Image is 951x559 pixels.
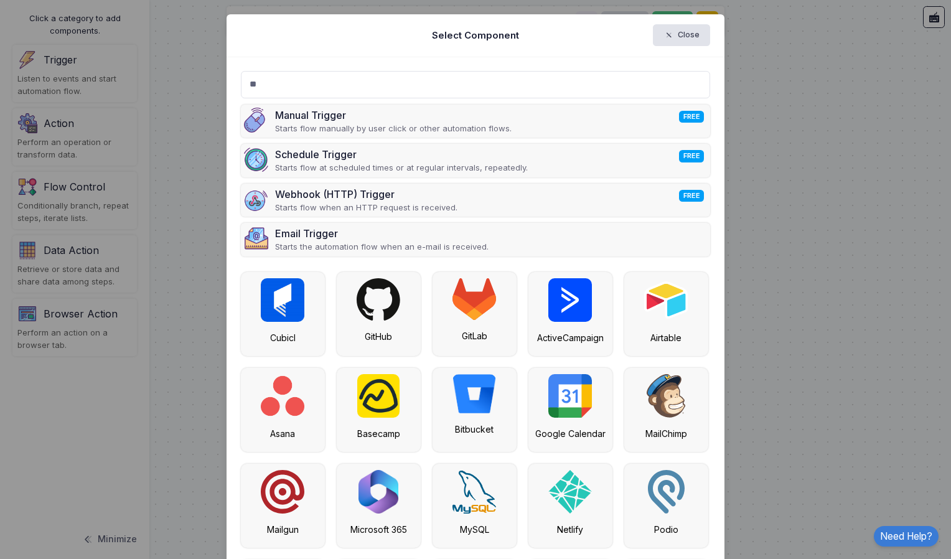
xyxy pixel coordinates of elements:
[357,278,400,321] img: github.svg
[679,190,704,202] span: FREE
[261,374,304,418] img: asana.png
[439,423,510,436] div: Bitbucket
[343,427,415,440] div: Basecamp
[261,470,304,514] img: mailgun.svg
[275,162,528,174] p: Starts flow at scheduled times or at regular intervals, repeatedly.
[275,187,457,202] div: Webhook (HTTP) Trigger
[275,147,528,162] div: Schedule Trigger
[535,427,606,440] div: Google Calendar
[275,226,489,241] div: Email Trigger
[644,278,688,322] img: airtable.png
[874,526,939,547] a: Need Help?
[452,470,496,514] img: mysql.svg
[357,374,400,418] img: basecamp.png
[244,187,269,212] img: webhook-v2.png
[432,29,519,42] h5: Select Component
[679,111,704,123] span: FREE
[261,278,304,322] img: cubicl.jpg
[244,147,269,172] img: schedule.png
[548,374,592,418] img: google-calendar.svg
[653,24,711,46] button: Close
[548,470,592,514] img: netlify.svg
[247,331,319,344] div: Cubicl
[630,523,702,536] div: Podio
[535,523,606,536] div: Netlify
[247,427,319,440] div: Asana
[343,330,415,343] div: GitHub
[452,374,496,413] img: bitbucket.png
[679,150,704,162] span: FREE
[343,523,415,536] div: Microsoft 365
[275,108,512,123] div: Manual Trigger
[439,329,510,342] div: GitLab
[358,470,398,514] img: microsoft-365.png
[275,202,457,214] p: Starts flow when an HTTP request is received.
[548,278,592,322] img: active-campaign.png
[439,523,510,536] div: MySQL
[535,331,606,344] div: ActiveCampaign
[275,241,489,253] p: Starts the automation flow when an e-mail is received.
[275,123,512,135] p: Starts flow manually by user click or other automation flows.
[244,108,269,133] img: manual.png
[647,374,685,418] img: mailchimp.svg
[244,226,269,251] img: email.png
[247,523,319,536] div: Mailgun
[630,427,702,440] div: MailChimp
[630,331,702,344] div: Airtable
[648,470,685,514] img: podio.svg
[452,278,496,320] img: gitlab.svg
